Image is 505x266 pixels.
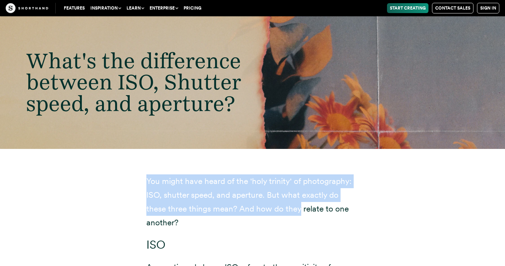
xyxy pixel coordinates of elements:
[6,3,48,13] img: The Craft
[146,174,359,230] p: You might have heard of the 'holy trinity' of photography: ISO, shutter speed, and aperture. But ...
[477,3,499,13] a: Sign in
[26,48,241,116] span: What's the difference between ISO, Shutter speed, and aperture?
[181,3,204,13] a: Pricing
[387,3,428,13] a: Start Creating
[432,3,473,13] a: Contact Sales
[61,3,88,13] a: Features
[124,3,147,13] button: Learn
[88,3,124,13] button: Inspiration
[146,238,359,252] h3: ISO
[147,3,181,13] button: Enterprise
